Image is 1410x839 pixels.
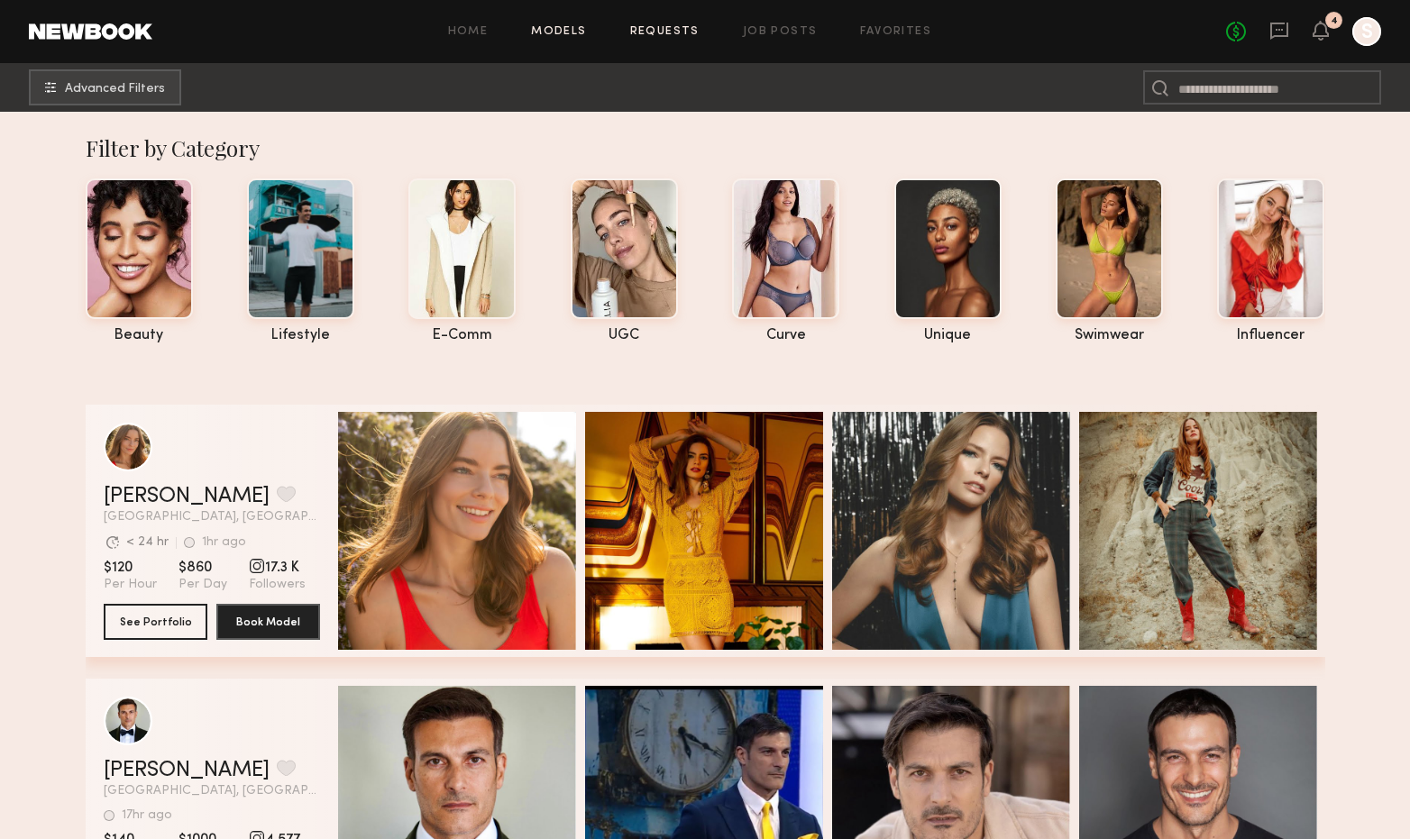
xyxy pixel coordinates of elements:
[104,785,320,798] span: [GEOGRAPHIC_DATA], [GEOGRAPHIC_DATA]
[1352,17,1381,46] a: S
[104,511,320,524] span: [GEOGRAPHIC_DATA], [GEOGRAPHIC_DATA]
[86,133,1325,162] div: Filter by Category
[630,26,700,38] a: Requests
[408,328,516,343] div: e-comm
[249,577,306,593] span: Followers
[104,760,270,781] a: [PERSON_NAME]
[1217,328,1324,343] div: influencer
[179,559,227,577] span: $860
[531,26,586,38] a: Models
[122,809,172,822] div: 17hr ago
[126,536,169,549] div: < 24 hr
[104,486,270,507] a: [PERSON_NAME]
[1331,16,1338,26] div: 4
[249,559,306,577] span: 17.3 K
[732,328,839,343] div: curve
[894,328,1002,343] div: unique
[743,26,818,38] a: Job Posts
[179,577,227,593] span: Per Day
[104,559,157,577] span: $120
[86,328,193,343] div: beauty
[65,83,165,96] span: Advanced Filters
[216,604,320,640] button: Book Model
[202,536,246,549] div: 1hr ago
[247,328,354,343] div: lifestyle
[448,26,489,38] a: Home
[1056,328,1163,343] div: swimwear
[29,69,181,105] button: Advanced Filters
[104,604,207,640] button: See Portfolio
[860,26,931,38] a: Favorites
[104,577,157,593] span: Per Hour
[571,328,678,343] div: UGC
